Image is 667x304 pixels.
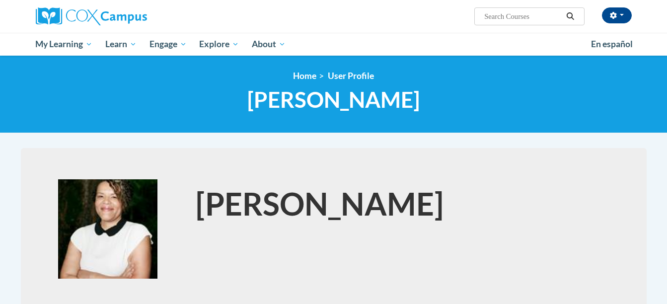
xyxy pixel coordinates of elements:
div: Main menu [21,33,647,56]
a: Home [293,71,316,81]
span: About [252,38,286,50]
span: User Profile [328,71,374,81]
a: My Learning [29,33,99,56]
span: Engage [149,38,187,50]
a: Engage [143,33,193,56]
h1: [PERSON_NAME] [196,182,617,226]
button: Search [563,10,578,22]
span: My Learning [35,38,92,50]
a: About [245,33,292,56]
a: Learn [99,33,143,56]
button: Account Settings [602,7,632,23]
img: Cox Campus [36,7,147,25]
img: ViewPhoto.aspx [58,179,157,279]
input: Search Courses [483,10,563,22]
a: En español [585,34,639,55]
span: Learn [105,38,137,50]
span: En español [591,39,633,49]
span: Explore [199,38,239,50]
span: [PERSON_NAME] [247,86,420,113]
a: Explore [193,33,245,56]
